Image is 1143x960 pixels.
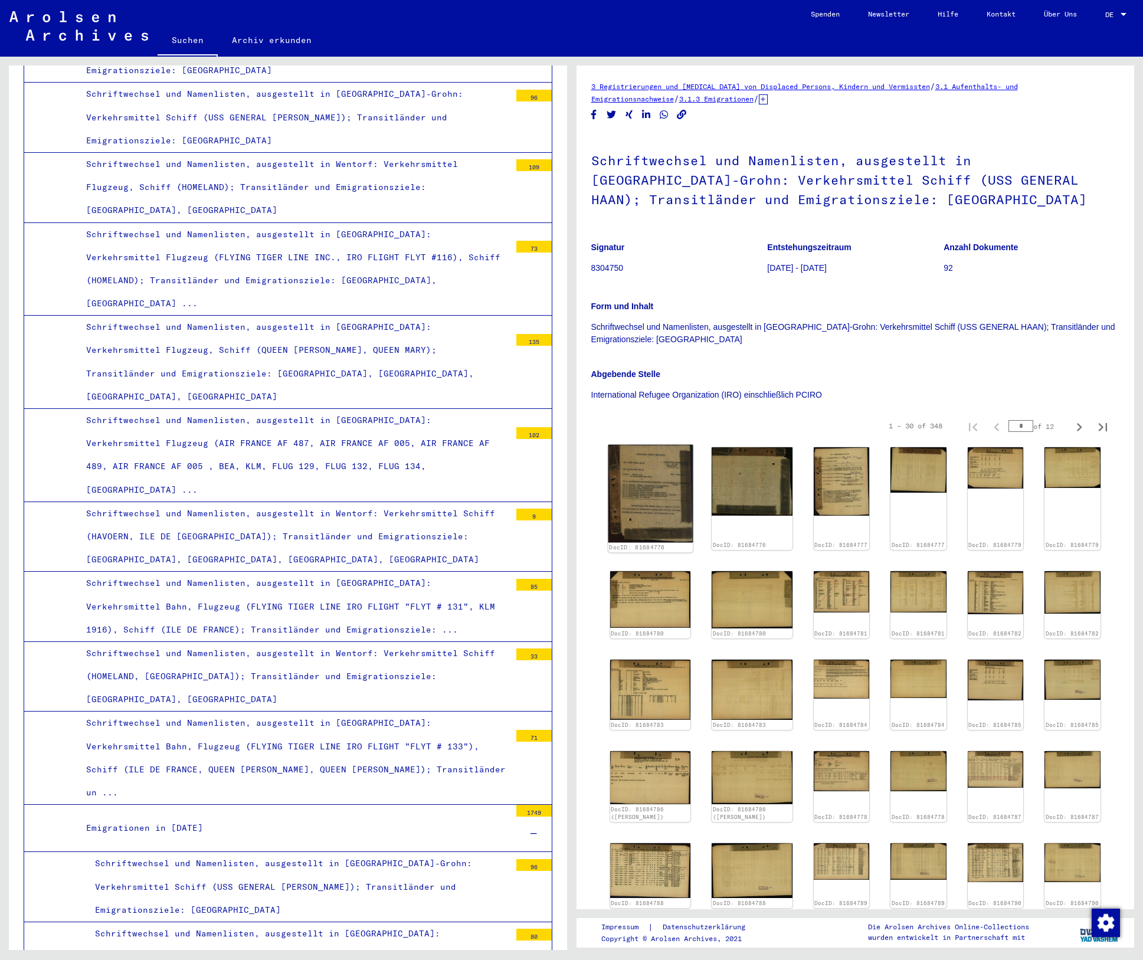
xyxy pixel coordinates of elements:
[1044,751,1101,788] img: 002.jpg
[968,630,1021,637] a: DocID: 81684782
[767,262,943,274] p: [DATE] - [DATE]
[516,805,552,817] div: 1749
[985,414,1008,438] button: Previous page
[610,571,691,627] img: 001.jpg
[516,241,552,253] div: 73
[968,447,1024,489] img: 001.jpg
[868,932,1029,943] p: wurden entwickelt in Partnerschaft mit
[890,447,947,493] img: 002.jpg
[713,900,766,906] a: DocID: 81684788
[892,814,945,820] a: DocID: 81684778
[77,572,510,641] div: Schriftwechsel und Namenlisten, ausgestellt in [GEOGRAPHIC_DATA]: Verkehrsmittel Bahn, Flugzeug (...
[77,153,510,222] div: Schriftwechsel und Namenlisten, ausgestellt in Wentorf: Verkehrsmittel Flugzeug, Schiff (HOMELAND...
[218,26,326,54] a: Archiv erkunden
[944,243,1018,252] b: Anzahl Dokumente
[712,447,792,516] img: 002.jpg
[968,900,1021,906] a: DocID: 81684790
[591,302,654,311] b: Form und Inhalt
[601,921,759,933] div: |
[77,817,510,840] div: Emigrationen in [DATE]
[968,814,1021,820] a: DocID: 81684787
[516,334,552,346] div: 135
[1046,900,1099,906] a: DocID: 81684790
[1046,630,1099,637] a: DocID: 81684782
[968,751,1024,788] img: 001.jpg
[814,814,867,820] a: DocID: 81684778
[890,571,947,612] img: 002.jpg
[1078,918,1122,947] img: yv_logo.png
[712,843,792,898] img: 002.jpg
[814,843,870,880] img: 001.jpg
[889,421,942,431] div: 1 – 30 of 348
[588,107,600,122] button: Share on Facebook
[640,107,653,122] button: Share on LinkedIn
[890,843,947,880] img: 002.jpg
[892,542,945,548] a: DocID: 81684777
[814,660,870,699] img: 001.jpg
[1092,909,1120,937] img: Zustimmung ändern
[516,648,552,660] div: 33
[77,502,510,572] div: Schriftwechsel und Namenlisten, ausgestellt in Wentorf: Verkehrsmittel Schiff (HAVOERN, ILE DE [G...
[712,751,792,804] img: 002.jpg
[516,859,552,871] div: 96
[1008,421,1067,432] div: of 12
[77,409,510,502] div: Schriftwechsel und Namenlisten, ausgestellt in [GEOGRAPHIC_DATA]: Verkehrsmittel Flugzeug (AIR FR...
[814,630,867,637] a: DocID: 81684781
[944,262,1119,274] p: 92
[516,730,552,742] div: 71
[623,107,636,122] button: Share on Xing
[611,900,664,906] a: DocID: 81684788
[892,722,945,728] a: DocID: 81684784
[754,93,759,104] span: /
[658,107,670,122] button: Share on WhatsApp
[1091,414,1115,438] button: Last page
[591,321,1120,346] p: Schriftwechsel und Namenlisten, ausgestellt in [GEOGRAPHIC_DATA]-Grohn: Verkehrsmittel Schiff (US...
[679,94,754,103] a: 3.1.3 Emigrationen
[591,82,930,91] a: 3 Registrierungen und [MEDICAL_DATA] von Displaced Persons, Kindern und Vermissten
[676,107,688,122] button: Copy link
[713,542,766,548] a: DocID: 81684776
[611,722,664,728] a: DocID: 81684783
[814,571,870,612] img: 001.jpg
[77,712,510,804] div: Schriftwechsel und Namenlisten, ausgestellt in [GEOGRAPHIC_DATA]: Verkehrsmittel Bahn, Flugzeug (...
[712,660,792,720] img: 002.jpg
[86,852,510,922] div: Schriftwechsel und Namenlisten, ausgestellt in [GEOGRAPHIC_DATA]-Grohn: Verkehrsmittel Schiff (US...
[158,26,218,57] a: Suchen
[1044,447,1101,488] img: 002.jpg
[516,159,552,171] div: 109
[713,630,766,637] a: DocID: 81684780
[814,447,870,516] img: 001.jpg
[868,922,1029,932] p: Die Arolsen Archives Online-Collections
[713,722,766,728] a: DocID: 81684783
[611,806,664,821] a: DocID: 81684786 ([PERSON_NAME])
[77,642,510,712] div: Schriftwechsel und Namenlisten, ausgestellt in Wentorf: Verkehrsmittel Schiff (HOMELAND, [GEOGRAP...
[767,243,851,252] b: Entstehungszeitraum
[591,389,1120,401] p: International Refugee Organization (IRO) einschließlich PCIRO
[814,751,870,792] img: 001.jpg
[601,933,759,944] p: Copyright © Arolsen Archives, 2021
[610,751,691,804] img: 001.jpg
[516,929,552,941] div: 80
[591,369,660,379] b: Abgebende Stelle
[591,262,767,274] p: 8304750
[1046,542,1099,548] a: DocID: 81684779
[814,542,867,548] a: DocID: 81684777
[930,81,935,91] span: /
[968,843,1024,882] img: 001.jpg
[968,542,1021,548] a: DocID: 81684779
[9,11,148,41] img: Arolsen_neg.svg
[712,571,792,628] img: 002.jpg
[609,544,665,551] a: DocID: 81684776
[77,316,510,408] div: Schriftwechsel und Namenlisten, ausgestellt in [GEOGRAPHIC_DATA]: Verkehrsmittel Flugzeug, Schiff...
[611,630,664,637] a: DocID: 81684780
[516,427,552,439] div: 102
[890,751,947,791] img: 002.jpg
[892,900,945,906] a: DocID: 81684789
[674,93,679,104] span: /
[608,445,692,542] img: 001.jpg
[591,243,625,252] b: Signatur
[814,900,867,906] a: DocID: 81684789
[968,660,1024,700] img: 001.jpg
[1046,814,1099,820] a: DocID: 81684787
[605,107,618,122] button: Share on Twitter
